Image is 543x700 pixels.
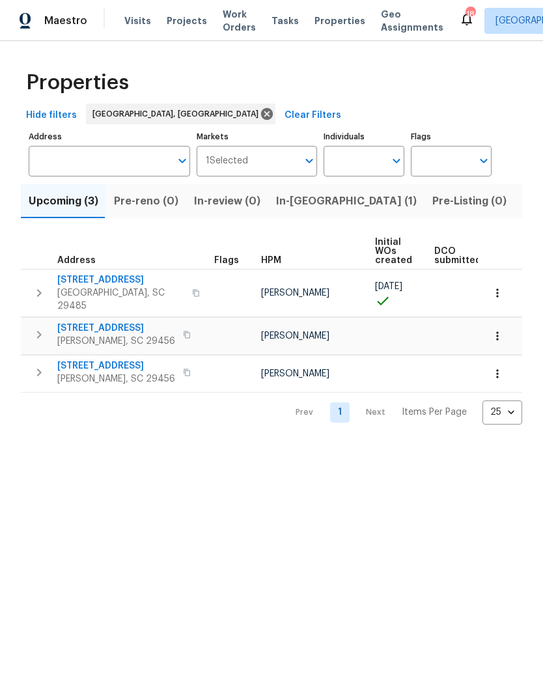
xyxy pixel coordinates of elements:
span: Pre-reno (0) [114,192,178,210]
button: Open [387,152,406,170]
button: Open [173,152,191,170]
span: [STREET_ADDRESS] [57,322,175,335]
span: Geo Assignments [381,8,443,34]
label: Markets [197,133,318,141]
span: Properties [314,14,365,27]
span: [DATE] [375,282,402,291]
button: Open [300,152,318,170]
label: Individuals [324,133,404,141]
button: Open [475,152,493,170]
span: [PERSON_NAME] [261,331,329,341]
div: [GEOGRAPHIC_DATA], [GEOGRAPHIC_DATA] [86,104,275,124]
span: Initial WOs created [375,238,412,265]
label: Flags [411,133,492,141]
span: Clear Filters [285,107,341,124]
span: [PERSON_NAME], SC 29456 [57,372,175,385]
a: Goto page 1 [330,402,350,423]
span: 1 Selected [206,156,248,167]
p: Items Per Page [402,406,467,419]
span: Pre-Listing (0) [432,192,507,210]
label: Address [29,133,190,141]
div: 25 [482,395,522,429]
span: [GEOGRAPHIC_DATA], SC 29485 [57,287,184,313]
span: [STREET_ADDRESS] [57,359,175,372]
span: [STREET_ADDRESS] [57,273,184,287]
span: Visits [124,14,151,27]
button: Hide filters [21,104,82,128]
span: Projects [167,14,207,27]
span: Maestro [44,14,87,27]
span: [PERSON_NAME], SC 29456 [57,335,175,348]
span: [GEOGRAPHIC_DATA], [GEOGRAPHIC_DATA] [92,107,264,120]
span: Hide filters [26,107,77,124]
span: In-[GEOGRAPHIC_DATA] (1) [276,192,417,210]
span: [PERSON_NAME] [261,369,329,378]
button: Clear Filters [279,104,346,128]
div: 18 [466,8,475,21]
span: HPM [261,256,281,265]
span: Work Orders [223,8,256,34]
span: Address [57,256,96,265]
span: DCO submitted [434,247,481,265]
span: [PERSON_NAME] [261,288,329,298]
span: Tasks [271,16,299,25]
span: Flags [214,256,239,265]
span: In-review (0) [194,192,260,210]
span: Upcoming (3) [29,192,98,210]
span: Properties [26,76,129,89]
nav: Pagination Navigation [283,400,522,425]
